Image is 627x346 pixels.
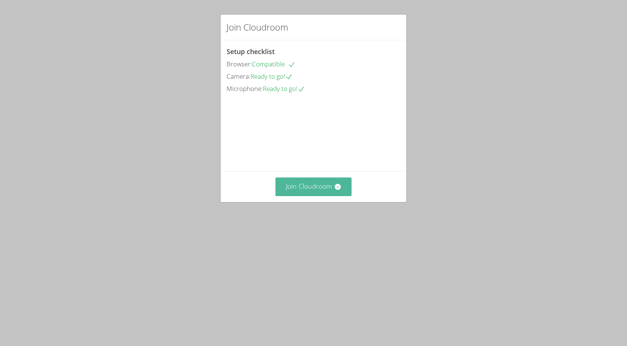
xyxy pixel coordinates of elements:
[263,84,305,93] span: Ready to go!
[227,84,263,93] span: Microphone:
[227,47,275,56] span: Setup checklist
[252,60,295,68] span: Compatible
[250,72,293,81] span: Ready to go!
[275,177,352,196] button: Join Cloudroom
[227,60,252,68] span: Browser:
[227,21,288,34] h2: Join Cloudroom
[227,72,250,81] span: Camera:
